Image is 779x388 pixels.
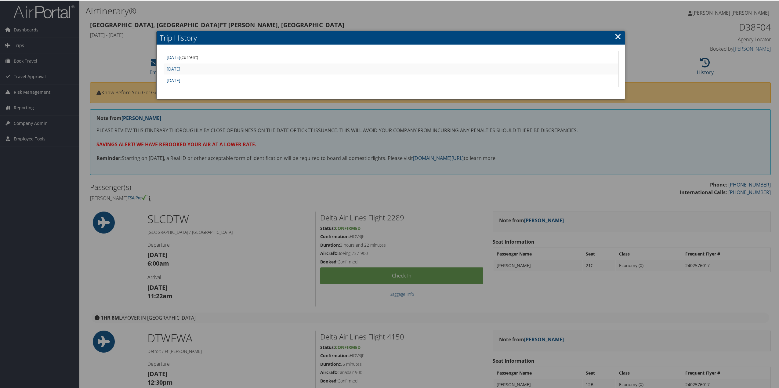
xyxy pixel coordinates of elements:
[164,51,618,62] td: (current)
[614,30,621,42] a: ×
[167,77,180,83] a: [DATE]
[167,65,180,71] a: [DATE]
[167,54,180,60] a: [DATE]
[157,31,625,44] h2: Trip History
